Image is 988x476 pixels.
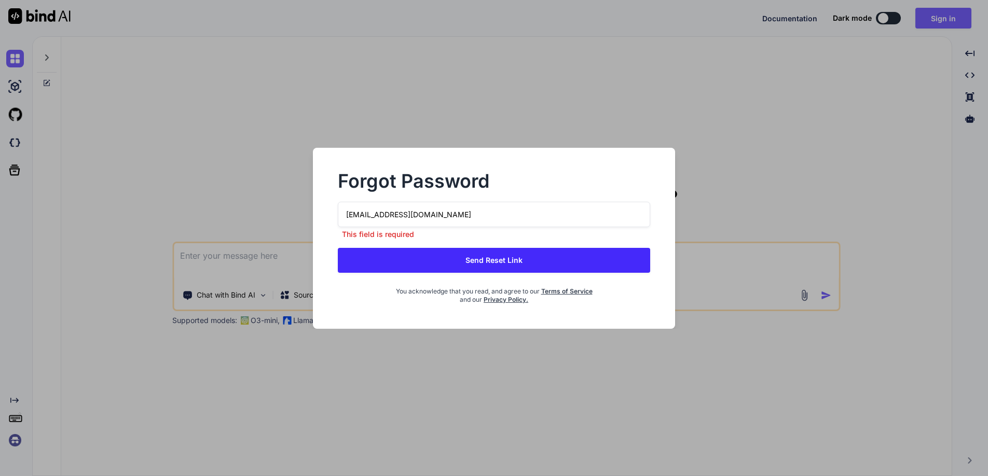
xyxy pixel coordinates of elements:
[338,173,650,189] h2: Forgot Password
[484,296,528,303] a: Privacy Policy.
[338,202,650,227] input: Please Enter Your Email
[338,248,650,273] button: Send Reset Link
[338,229,650,240] p: This field is required
[390,281,598,304] div: You acknowledge that you read, and agree to our and our
[541,287,593,295] a: Terms of Service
